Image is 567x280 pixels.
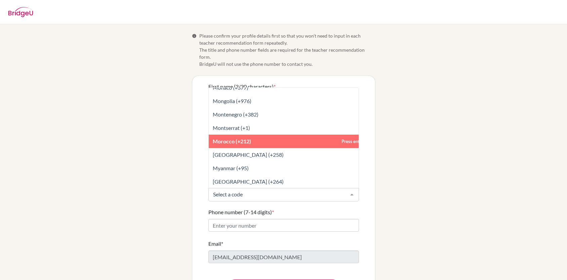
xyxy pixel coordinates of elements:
[213,125,250,131] span: Montserrat (+1)
[213,98,251,104] span: Mongolia (+976)
[199,32,375,67] span: Please confirm your profile details first so that you won’t need to input in each teacher recomme...
[208,219,359,232] input: Enter your number
[213,165,249,171] span: Myanmar (+95)
[213,84,248,91] span: Monaco (+377)
[8,7,33,17] img: BridgeU logo
[208,208,274,216] label: Phone number (7-14 digits)
[208,240,223,248] label: Email*
[213,178,284,185] span: [GEOGRAPHIC_DATA] (+264)
[211,191,345,198] input: Select a code
[208,83,276,91] label: First name (3/30 characters)
[213,111,258,118] span: Montenegro (+382)
[213,138,251,144] span: Morocco (+212)
[192,34,197,38] span: Info
[213,151,284,158] span: [GEOGRAPHIC_DATA] (+258)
